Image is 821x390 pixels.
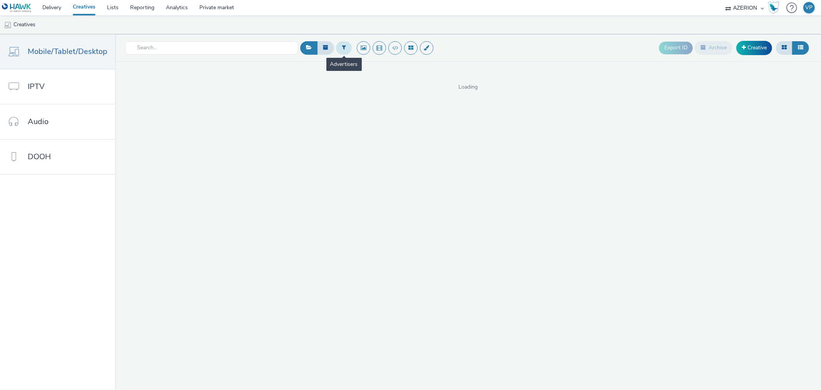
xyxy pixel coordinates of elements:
div: VP [806,2,813,13]
button: Grid [776,41,793,54]
button: Export ID [659,42,693,54]
img: mobile [4,21,12,29]
span: Mobile/Tablet/Desktop [28,46,107,57]
span: Audio [28,116,48,127]
a: Creative [736,41,772,55]
button: Table [792,41,809,54]
span: Loading [115,83,821,91]
a: Hawk Academy [768,2,783,14]
img: Hawk Academy [768,2,779,14]
img: undefined Logo [2,3,32,13]
span: DOOH [28,151,51,162]
input: Search... [125,41,298,55]
span: IPTV [28,81,45,92]
button: Archive [695,41,732,54]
